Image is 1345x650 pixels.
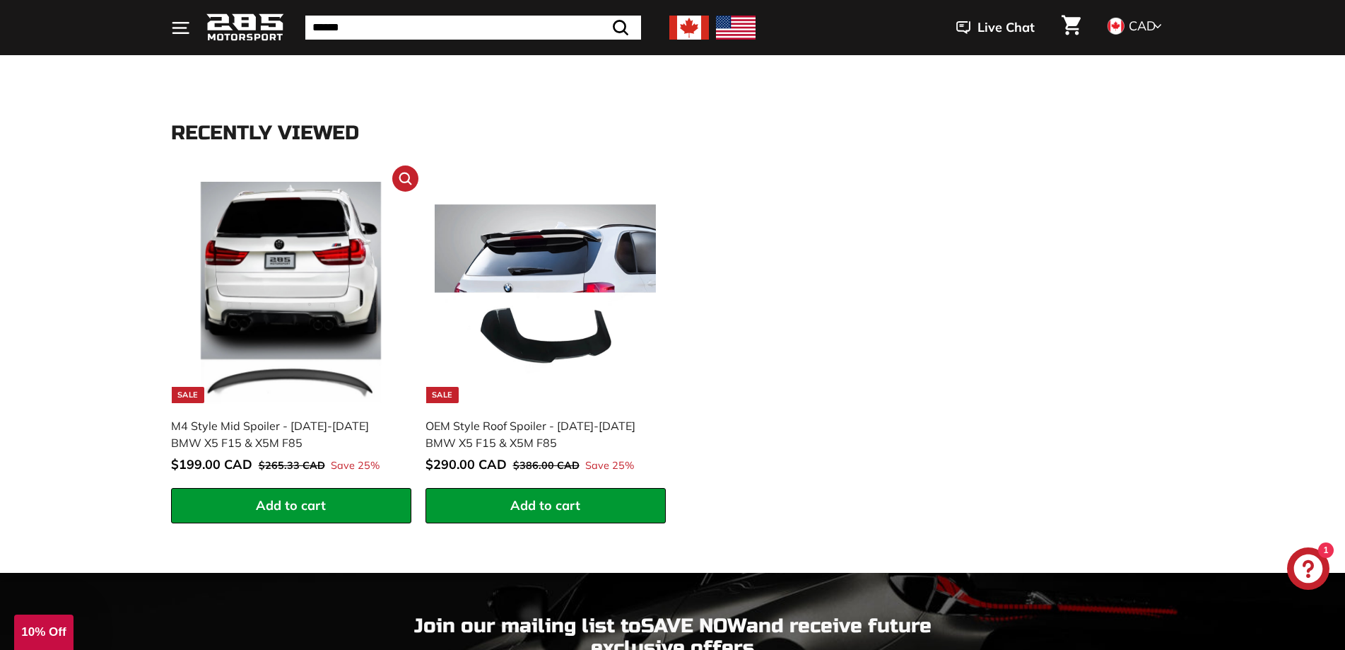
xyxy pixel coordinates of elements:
span: $199.00 CAD [171,456,252,472]
div: Recently viewed [171,122,1175,144]
div: Sale [172,387,204,403]
span: Save 25% [331,458,380,474]
div: OEM Style Roof Spoiler - [DATE]-[DATE] BMW X5 F15 & X5M F85 [425,417,652,451]
span: Add to cart [510,497,580,513]
button: Add to cart [171,488,411,523]
span: CAD [1129,18,1156,34]
a: Sale M4 Style Mid Spoiler - [DATE]-[DATE] BMW X5 F15 & X5M F85 Save 25% [171,173,411,488]
input: Search [305,16,641,40]
img: Logo_285_Motorsport_areodynamics_components [206,11,284,45]
div: Sale [426,387,459,403]
div: M4 Style Mid Spoiler - [DATE]-[DATE] BMW X5 F15 & X5M F85 [171,417,397,451]
a: Cart [1053,4,1089,52]
span: $290.00 CAD [425,456,507,472]
div: 10% Off [14,615,74,650]
span: $386.00 CAD [513,459,580,472]
span: Add to cart [256,497,326,513]
button: Live Chat [938,10,1053,45]
button: Add to cart [425,488,666,523]
span: 10% Off [21,625,66,639]
span: $265.33 CAD [259,459,325,472]
span: Save 25% [585,458,634,474]
strong: SAVE NOW [641,614,746,638]
inbox-online-store-chat: Shopify online store chat [1283,547,1334,593]
a: Sale OEM Style Roof Spoiler - [DATE]-[DATE] BMW X5 F15 & X5M F85 Save 25% [425,173,666,488]
span: Live Chat [977,18,1035,37]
